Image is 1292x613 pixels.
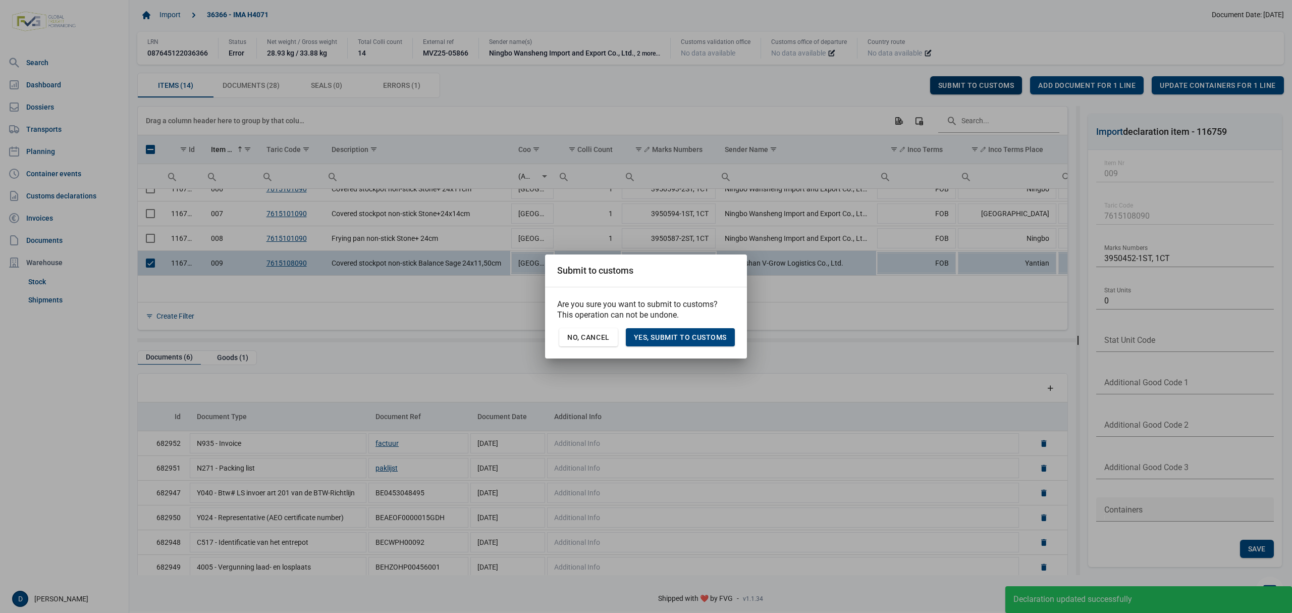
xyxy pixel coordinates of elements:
span: No, Cancel [567,333,610,341]
p: Are you sure you want to submit to customs? This operation can not be undone. [557,299,735,320]
div: No, Cancel [559,328,618,346]
span: Yes, Submit to customs [634,333,727,341]
div: Submit to customs [557,265,633,276]
div: Yes, Submit to customs [626,328,735,346]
